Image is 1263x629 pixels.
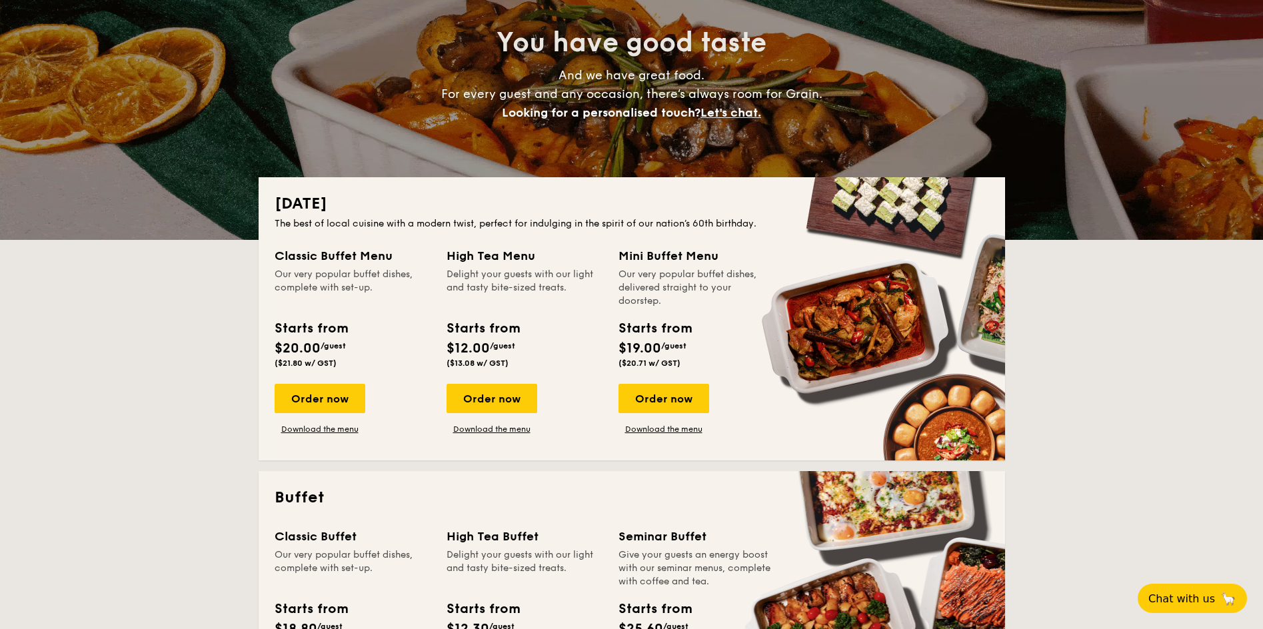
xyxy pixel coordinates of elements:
[497,27,766,59] span: You have good taste
[275,548,431,588] div: Our very popular buffet dishes, complete with set-up.
[619,318,691,338] div: Starts from
[321,341,346,350] span: /guest
[619,384,709,413] div: Order now
[1148,592,1215,605] span: Chat with us
[619,599,691,619] div: Starts from
[619,548,774,588] div: Give your guests an energy boost with our seminar menus, complete with coffee and tea.
[275,384,365,413] div: Order now
[619,247,774,265] div: Mini Buffet Menu
[447,358,509,368] span: ($13.08 w/ GST)
[619,424,709,434] a: Download the menu
[700,105,761,120] span: Let's chat.
[447,384,537,413] div: Order now
[275,340,321,356] span: $20.00
[447,424,537,434] a: Download the menu
[619,527,774,546] div: Seminar Buffet
[275,599,347,619] div: Starts from
[619,358,680,368] span: ($20.71 w/ GST)
[447,247,603,265] div: High Tea Menu
[661,341,686,350] span: /guest
[275,217,989,231] div: The best of local cuisine with a modern twist, perfect for indulging in the spirit of our nation’...
[275,268,431,308] div: Our very popular buffet dishes, complete with set-up.
[447,527,603,546] div: High Tea Buffet
[1138,584,1247,613] button: Chat with us🦙
[275,318,347,338] div: Starts from
[447,340,490,356] span: $12.00
[447,318,519,338] div: Starts from
[441,68,822,120] span: And we have great food. For every guest and any occasion, there’s always room for Grain.
[275,424,365,434] a: Download the menu
[619,340,661,356] span: $19.00
[490,341,515,350] span: /guest
[275,527,431,546] div: Classic Buffet
[447,548,603,588] div: Delight your guests with our light and tasty bite-sized treats.
[275,358,337,368] span: ($21.80 w/ GST)
[275,487,989,508] h2: Buffet
[502,105,700,120] span: Looking for a personalised touch?
[1220,591,1236,606] span: 🦙
[275,193,989,215] h2: [DATE]
[619,268,774,308] div: Our very popular buffet dishes, delivered straight to your doorstep.
[447,268,603,308] div: Delight your guests with our light and tasty bite-sized treats.
[275,247,431,265] div: Classic Buffet Menu
[447,599,519,619] div: Starts from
